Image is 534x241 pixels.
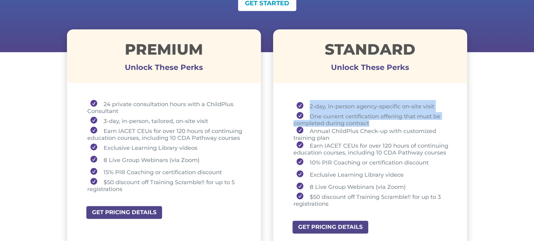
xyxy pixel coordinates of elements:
li: $50 discount off Training Scramble!! for up to 5 registrations [87,178,246,193]
h3: Unlock These Perks [273,67,467,71]
li: Exclusive Learning Library videos [87,141,246,154]
li: Earn IACET CEUs for over 120 hours of continuing education courses, including 10 CDA Pathway courses [87,127,246,141]
h1: STANDARD [273,42,467,60]
li: 15% PIR Coaching or certification discount [87,166,246,178]
li: Exclusive Learning Library videos [293,168,452,180]
li: 2-day, in-person agency-specific on-site visit [293,100,452,112]
a: GET PRICING DETAILS [292,220,369,234]
li: 3-day, in-person, tailored, on-site visit [87,115,246,127]
h1: Premium [67,42,261,60]
h3: Unlock These Perks [67,67,261,71]
li: One current certification offering that must be completed during contract [293,112,452,127]
li: $50 discount off Training Scramble!! for up to 3 registrations [293,193,452,207]
li: 24 private consultation hours with a ChildPlus Consultant [87,100,246,115]
li: Annual ChildPlus Check-up with customized training plan [293,127,452,141]
li: 10% PIR Coaching or certification discount [293,156,452,168]
li: 8 Live Group Webinars (via Zoom) [87,154,246,166]
a: GET PRICING DETAILS [86,205,163,219]
li: Earn IACET CEUs for over 120 hours of continuing education courses, including 10 CDA Pathway courses [293,141,452,156]
li: 8 Live Group Webinars (via Zoom) [293,180,452,193]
